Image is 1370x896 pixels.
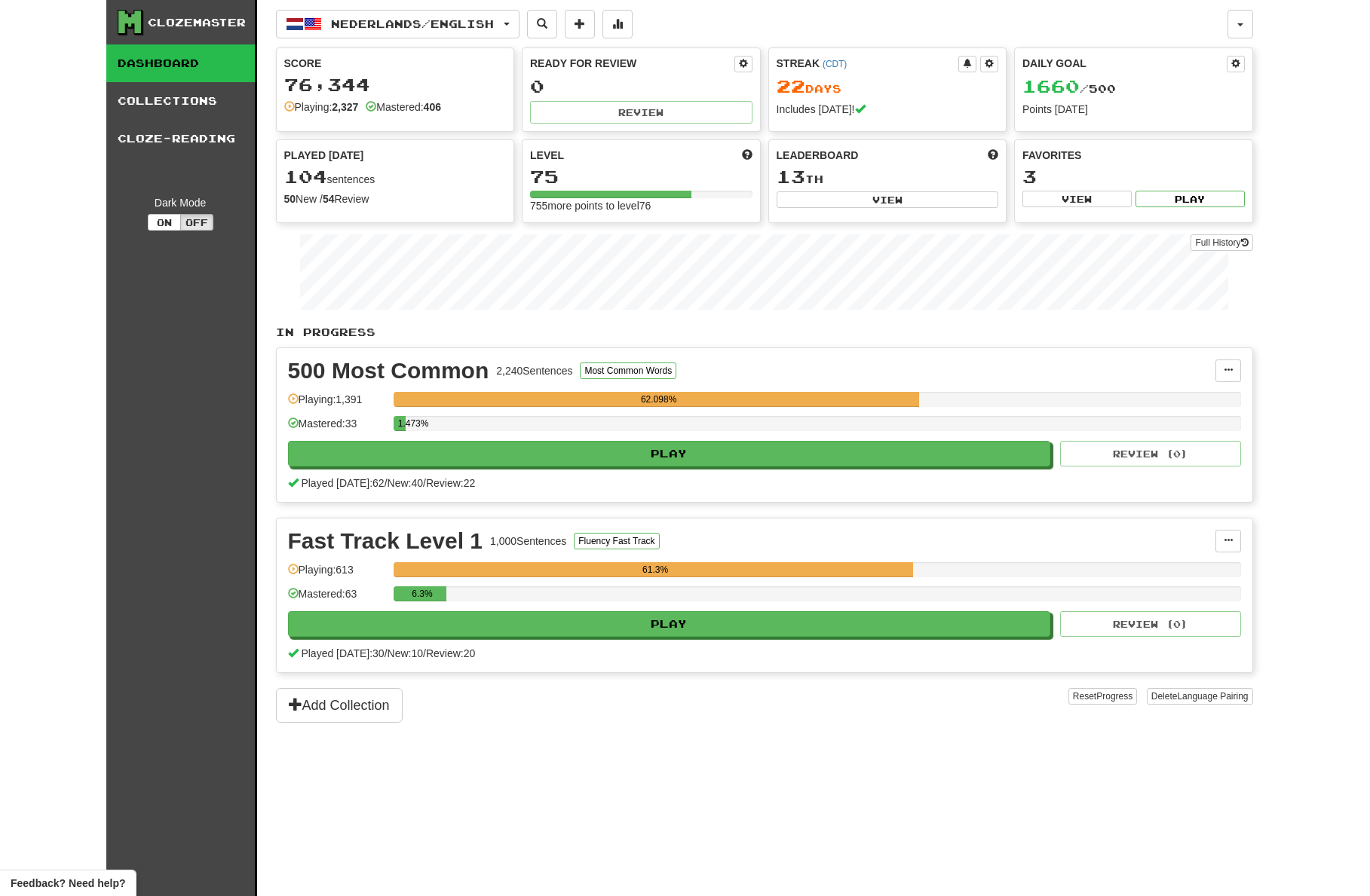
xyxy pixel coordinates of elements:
button: Off [180,214,213,231]
div: Includes [DATE]! [777,102,999,117]
span: / [385,647,388,659]
div: th [777,167,999,187]
div: Ready for Review [530,56,734,71]
button: Nederlands/English [276,10,519,38]
button: Search sentences [527,10,557,38]
span: New: 40 [388,477,423,489]
span: 22 [777,75,805,96]
span: Played [DATE] [284,148,364,163]
div: New / Review [284,191,507,206]
span: New: 10 [388,647,423,659]
div: 1.473% [398,416,406,431]
button: Add sentence to collection [565,10,595,38]
button: Review [530,101,752,124]
button: View [777,191,999,208]
div: 75 [530,167,752,186]
div: Mastered: 63 [288,586,386,611]
button: Review (0) [1060,441,1241,466]
button: More stats [602,10,633,38]
div: 3 [1022,167,1245,186]
span: / 500 [1022,82,1116,95]
button: Fluency Fast Track [574,533,659,549]
a: Dashboard [106,44,255,82]
div: Fast Track Level 1 [288,530,483,552]
span: Leaderboard [777,148,859,163]
span: Score more points to level up [742,148,752,163]
div: 2,240 Sentences [496,363,572,378]
div: Daily Goal [1022,56,1227,72]
span: Level [530,148,564,163]
div: 0 [530,77,752,96]
button: View [1022,191,1132,207]
div: 500 Most Common [288,359,489,382]
span: Progress [1096,691,1132,702]
button: Most Common Words [580,362,676,379]
button: Play [288,441,1051,466]
span: 13 [777,166,805,187]
span: 104 [284,166,327,187]
span: 1660 [1022,75,1080,96]
div: Mastered: [366,99,441,115]
a: Full History [1191,234,1252,251]
button: Play [1136,191,1245,207]
strong: 2,327 [332,101,358,113]
strong: 54 [323,193,335,205]
span: Open feedback widget [11,876,125,891]
div: 755 more points to level 76 [530,198,752,213]
strong: 50 [284,193,296,205]
button: ResetProgress [1068,688,1137,705]
span: / [385,477,388,489]
div: 61.3% [398,562,913,577]
span: Played [DATE]: 30 [301,647,384,659]
div: sentences [284,167,507,187]
span: Nederlands / English [331,17,494,30]
div: Playing: 613 [288,562,386,587]
div: Score [284,56,507,71]
button: Play [288,611,1051,637]
span: Played [DATE]: 62 [301,477,384,489]
div: Dark Mode [118,195,244,210]
div: Mastered: 33 [288,416,386,441]
div: Playing: 1,391 [288,392,386,417]
div: 76,344 [284,75,507,94]
span: Review: 20 [426,647,475,659]
button: Review (0) [1060,611,1241,637]
p: In Progress [276,325,1253,340]
div: Favorites [1022,148,1245,163]
div: Day s [777,77,999,96]
span: / [423,647,426,659]
button: On [148,214,181,231]
div: Points [DATE] [1022,102,1245,117]
div: Streak [777,56,959,71]
span: This week in points, UTC [988,148,998,163]
a: (CDT) [823,59,847,69]
span: Review: 22 [426,477,475,489]
button: Add Collection [276,688,403,723]
div: Clozemaster [148,15,246,30]
div: Playing: [284,99,359,115]
div: 6.3% [398,586,447,601]
a: Cloze-Reading [106,120,255,157]
div: 1,000 Sentences [490,534,566,549]
a: Collections [106,82,255,120]
span: Language Pairing [1177,691,1248,702]
strong: 406 [424,101,441,113]
span: / [423,477,426,489]
button: DeleteLanguage Pairing [1147,688,1253,705]
div: 62.098% [398,392,920,407]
